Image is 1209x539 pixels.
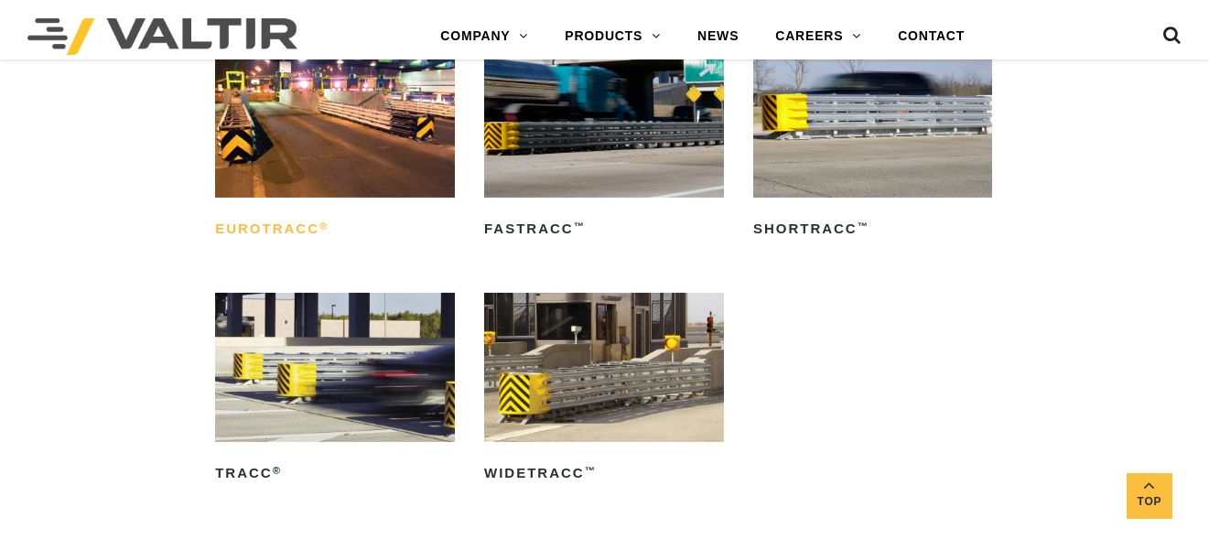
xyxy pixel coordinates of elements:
[1127,491,1172,512] span: Top
[484,458,724,488] h2: WideTRACC
[215,49,455,243] a: EuroTRACC®
[753,49,993,243] a: ShorTRACC™
[858,221,869,232] sup: ™
[1127,473,1172,519] a: Top
[484,214,724,243] h2: FasTRACC
[319,221,329,232] sup: ®
[585,465,597,476] sup: ™
[422,18,546,55] a: COMPANY
[215,458,455,488] h2: TRACC
[679,18,757,55] a: NEWS
[215,214,455,243] h2: EuroTRACC
[574,221,586,232] sup: ™
[27,18,297,55] img: Valtir
[753,214,993,243] h2: ShorTRACC
[880,18,983,55] a: CONTACT
[546,18,679,55] a: PRODUCTS
[484,293,724,488] a: WideTRACC™
[273,465,282,476] sup: ®
[757,18,880,55] a: CAREERS
[484,49,724,243] a: FasTRACC™
[215,293,455,488] a: TRACC®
